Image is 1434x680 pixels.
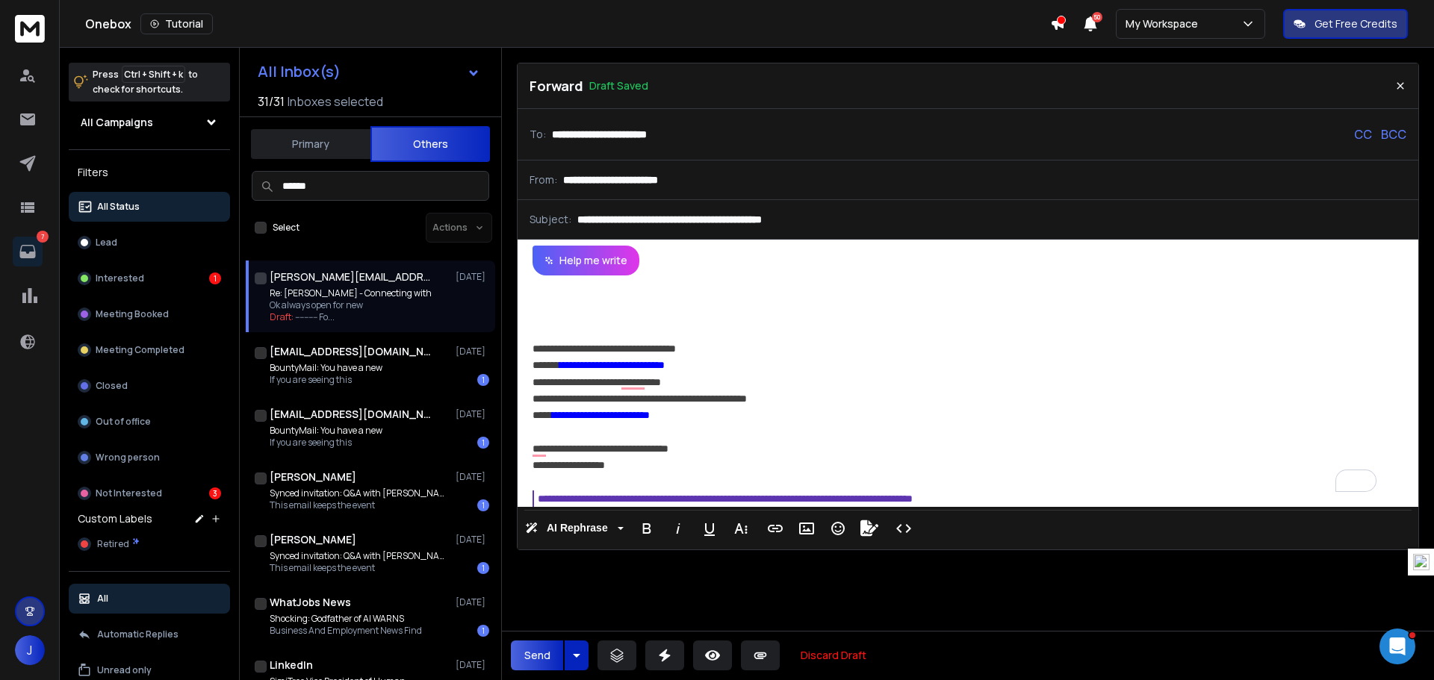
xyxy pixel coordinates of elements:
a: 7 [13,237,43,266]
button: Insert Image (Ctrl+P) [792,514,821,543]
div: To enrich screen reader interactions, please activate Accessibility in Grammarly extension settings [518,275,1418,507]
h1: [PERSON_NAME][EMAIL_ADDRESS][PERSON_NAME][DOMAIN_NAME] [270,269,434,284]
p: Out of office [96,416,151,428]
div: 1 [477,562,489,574]
p: Interested [96,272,144,284]
p: Synced invitation: Q&A with [PERSON_NAME]: [270,487,449,499]
p: [DATE] [456,659,489,671]
span: Draft: [270,311,294,323]
button: All Inbox(s) [246,57,492,87]
button: All [69,584,230,614]
p: To: [530,127,546,142]
h1: [PERSON_NAME] [270,470,356,484]
p: This email keeps the event [270,562,449,574]
p: Forward [530,75,583,96]
h1: LinkedIn [270,658,313,673]
p: Wrong person [96,452,160,464]
div: 1 [477,625,489,637]
label: Select [273,222,299,234]
button: Discard Draft [789,640,878,670]
div: 1 [209,272,221,284]
button: Insert Link (Ctrl+K) [761,514,789,543]
button: J [15,635,45,665]
p: [DATE] [456,596,489,608]
span: ---------- Fo ... [295,311,335,323]
p: BountyMail: You have a new [270,362,382,374]
p: Re: [PERSON_NAME] - Connecting with [270,287,432,299]
button: AI Rephrase [522,514,627,543]
p: 7 [37,231,49,243]
p: This email keeps the event [270,499,449,511]
div: 1 [477,374,489,386]
button: Wrong person [69,443,230,472]
button: Retired [69,529,230,559]
p: Draft Saved [589,78,648,93]
button: Underline (Ctrl+U) [695,514,724,543]
p: All Status [97,201,140,213]
h3: Custom Labels [78,511,152,526]
button: Help me write [533,246,639,275]
span: AI Rephrase [544,522,611,534]
button: Get Free Credits [1283,9,1408,39]
iframe: Intercom live chat [1379,628,1415,664]
button: Closed [69,371,230,401]
p: BountyMail: You have a new [270,425,382,437]
button: Signature [855,514,884,543]
p: From: [530,172,557,187]
p: Shocking: Godfather of AI WARNS [270,613,422,625]
div: 3 [209,487,221,499]
p: If you are seeing this [270,437,382,449]
p: My Workspace [1126,16,1204,31]
span: 50 [1092,12,1102,22]
button: Interested1 [69,263,230,293]
h1: All Campaigns [81,115,153,130]
span: Ctrl + Shift + k [122,66,185,83]
p: Business And Employment News Find [270,625,422,637]
button: More Text [727,514,755,543]
p: Ok always open for new [270,299,432,311]
button: Send [511,640,563,670]
div: Onebox [85,13,1050,34]
p: Closed [96,380,128,392]
p: Synced invitation: Q&A with [PERSON_NAME]: [270,550,449,562]
p: Press to check for shortcuts. [93,67,198,97]
button: Emoticons [824,514,852,543]
p: Lead [96,237,117,249]
p: All [97,593,108,605]
button: Code View [890,514,918,543]
div: 1 [477,499,489,511]
p: BCC [1381,125,1406,143]
p: Automatic Replies [97,628,179,640]
button: Automatic Replies [69,620,230,649]
p: [DATE] [456,471,489,483]
div: 1 [477,437,489,449]
button: All Campaigns [69,107,230,137]
h1: WhatJobs News [270,595,351,610]
span: 31 / 31 [258,93,285,110]
span: Retired [97,538,129,550]
button: Others [370,126,490,162]
h3: Inboxes selected [288,93,383,110]
p: If you are seeing this [270,374,382,386]
p: CC [1354,125,1372,143]
p: [DATE] [456,408,489,420]
button: Lead [69,228,230,258]
button: Primary [251,128,370,160]
p: Get Free Credits [1314,16,1397,31]
p: [DATE] [456,346,489,358]
button: Meeting Booked [69,299,230,329]
p: Not Interested [96,487,162,499]
p: Subject: [530,212,571,227]
button: Italic (Ctrl+I) [664,514,692,543]
button: Bold (Ctrl+B) [633,514,661,543]
h3: Filters [69,162,230,183]
h1: [EMAIL_ADDRESS][DOMAIN_NAME] [270,344,434,359]
button: Meeting Completed [69,335,230,365]
button: Tutorial [140,13,213,34]
h1: All Inbox(s) [258,64,341,79]
button: All Status [69,192,230,222]
p: Unread only [97,664,152,676]
p: [DATE] [456,534,489,546]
